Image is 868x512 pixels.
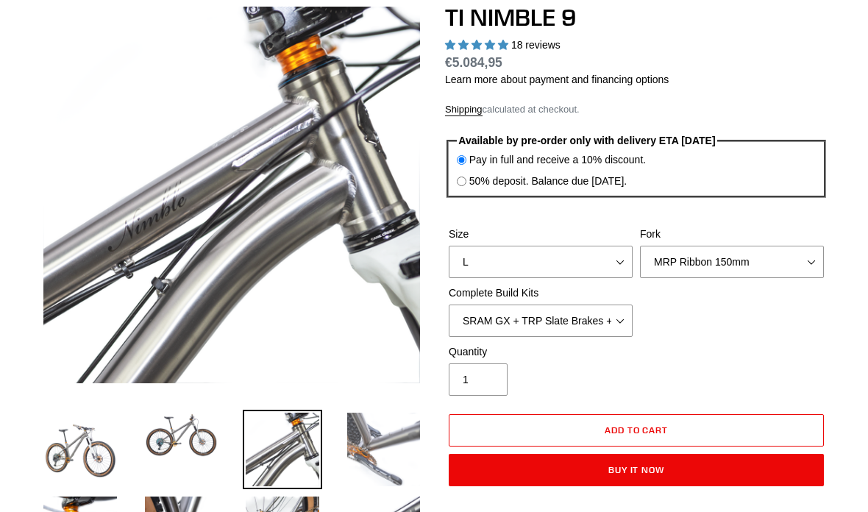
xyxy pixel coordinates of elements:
legend: Available by pre-order only with delivery ETA [DATE] [457,133,718,149]
span: 18 reviews [511,39,561,51]
img: Load image into Gallery viewer, TI NIMBLE 9 [243,410,322,489]
label: Quantity [449,344,633,360]
div: calculated at checkout. [445,102,828,117]
label: Fork [640,227,824,242]
label: Pay in full and receive a 10% discount. [469,152,646,168]
label: Complete Build Kits [449,285,633,301]
label: Size [449,227,633,242]
a: Shipping [445,104,483,116]
label: 50% deposit. Balance due [DATE]. [469,174,627,189]
span: 4.89 stars [445,39,511,51]
img: Load image into Gallery viewer, TI NIMBLE 9 [142,410,221,461]
h1: TI NIMBLE 9 [445,4,828,32]
img: Load image into Gallery viewer, TI NIMBLE 9 [344,410,424,489]
img: Load image into Gallery viewer, TI NIMBLE 9 [40,410,120,489]
button: Buy it now [449,454,824,486]
button: Add to cart [449,414,824,447]
span: €5.084,95 [445,55,502,70]
a: Learn more about payment and financing options [445,74,669,85]
span: Add to cart [605,424,669,435]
